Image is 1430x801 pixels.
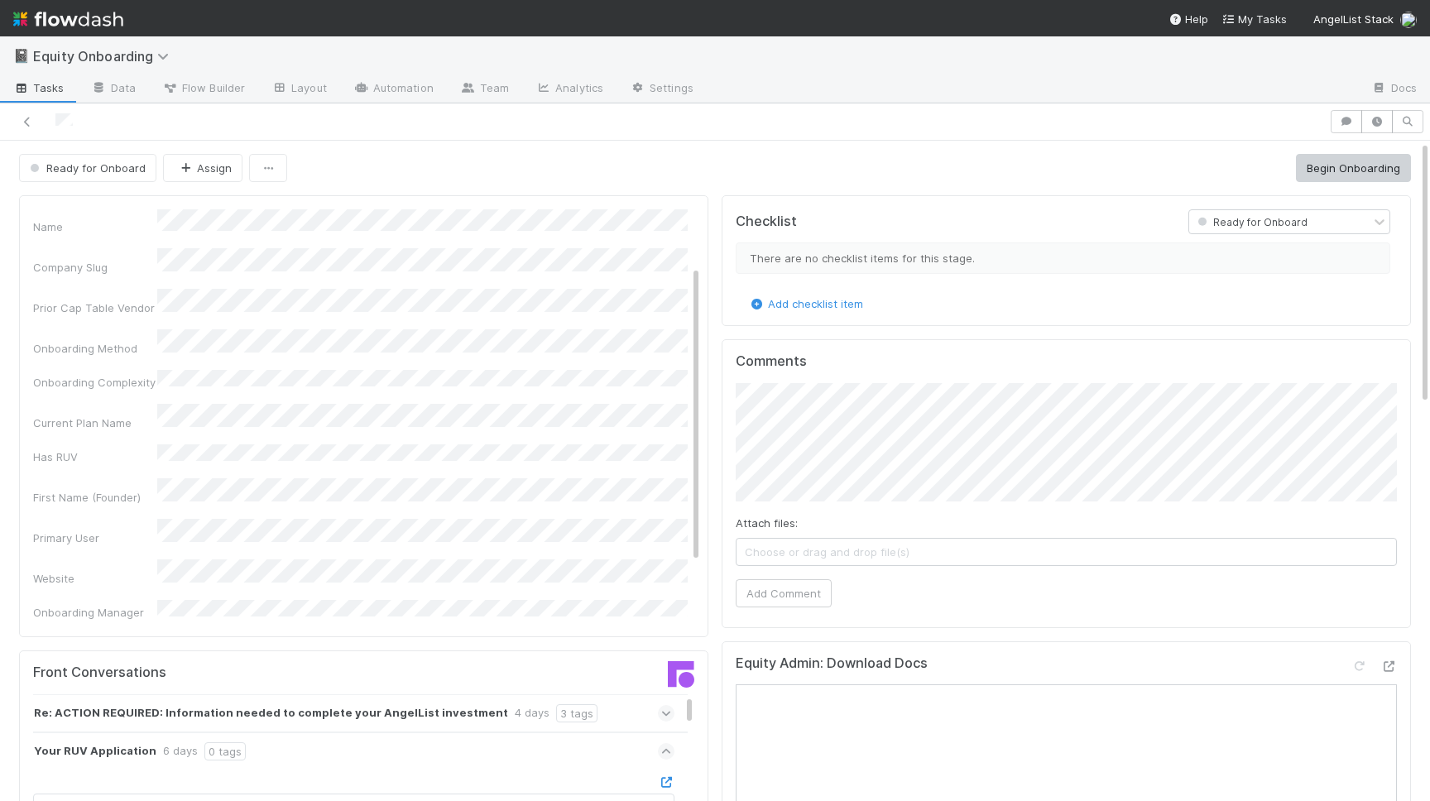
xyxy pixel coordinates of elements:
[33,340,157,357] div: Onboarding Method
[1400,12,1417,28] img: avatar_55035ea6-c43a-43cd-b0ad-a82770e0f712.png
[13,79,65,96] span: Tasks
[33,48,177,65] span: Equity Onboarding
[617,76,707,103] a: Settings
[33,374,157,391] div: Onboarding Complexity
[1358,76,1430,103] a: Docs
[204,742,246,760] div: 0 tags
[33,604,157,637] div: Onboarding Manager Email
[1296,154,1411,182] button: Begin Onboarding
[33,300,157,316] div: Prior Cap Table Vendor
[78,76,149,103] a: Data
[1221,11,1287,27] a: My Tasks
[33,530,157,546] div: Primary User
[1221,12,1287,26] span: My Tasks
[340,76,447,103] a: Automation
[163,154,242,182] button: Assign
[34,704,508,722] strong: Re: ACTION REQUIRED: Information needed to complete your AngelList investment
[33,448,157,465] div: Has RUV
[33,570,157,587] div: Website
[748,297,863,310] a: Add checklist item
[33,218,157,235] div: Name
[668,661,694,688] img: front-logo-b4b721b83371efbadf0a.svg
[1313,12,1394,26] span: AngelList Stack
[736,242,1390,274] div: There are no checklist items for this stage.
[737,539,1396,565] span: Choose or drag and drop file(s)
[515,704,549,722] div: 4 days
[736,579,832,607] button: Add Comment
[34,742,156,760] strong: Your RUV Application
[447,76,522,103] a: Team
[162,79,245,96] span: Flow Builder
[522,76,617,103] a: Analytics
[19,154,156,182] button: Ready for Onboard
[149,76,258,103] a: Flow Builder
[1194,216,1308,228] span: Ready for Onboard
[736,213,797,230] h5: Checklist
[258,76,340,103] a: Layout
[736,353,1397,370] h5: Comments
[13,49,30,63] span: 📓
[26,161,146,175] span: Ready for Onboard
[33,664,352,681] h5: Front Conversations
[33,489,157,506] div: First Name (Founder)
[163,742,198,760] div: 6 days
[736,655,928,672] h5: Equity Admin: Download Docs
[556,704,597,722] div: 3 tags
[13,5,123,33] img: logo-inverted-e16ddd16eac7371096b0.svg
[33,415,157,431] div: Current Plan Name
[33,259,157,276] div: Company Slug
[736,515,798,531] label: Attach files:
[1168,11,1208,27] div: Help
